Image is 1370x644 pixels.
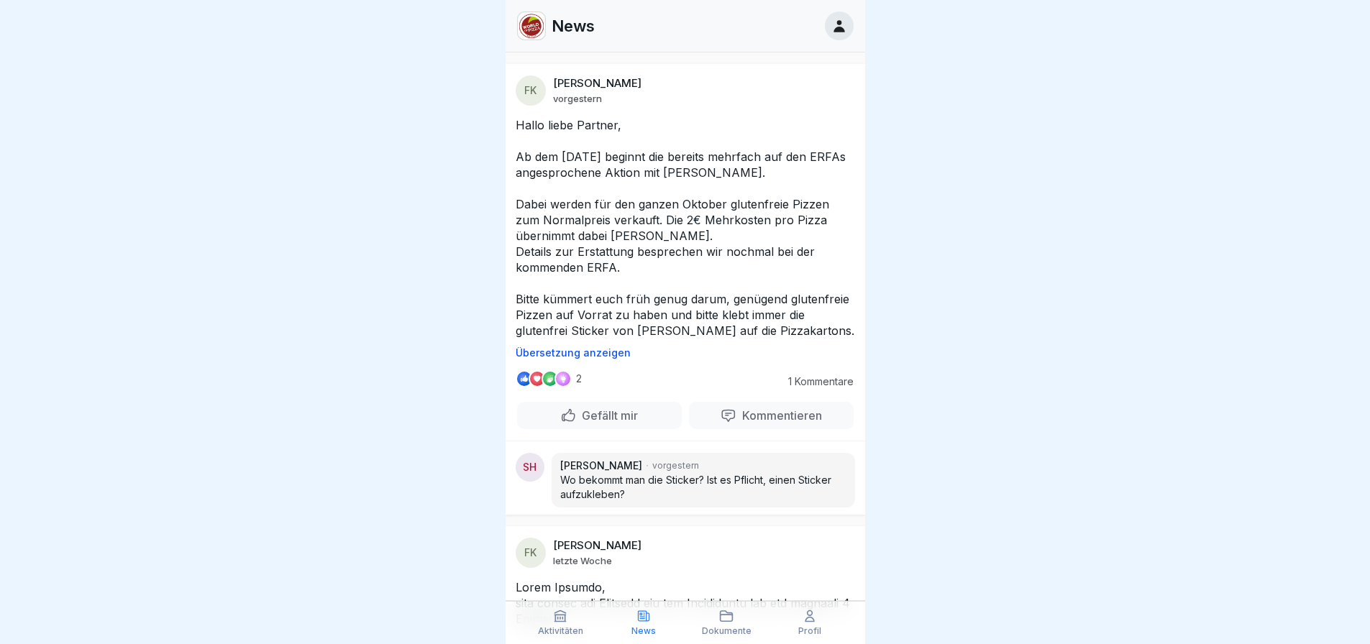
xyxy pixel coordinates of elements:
p: [PERSON_NAME] [560,459,642,473]
p: News [631,626,656,636]
p: Gefällt mir [576,408,638,423]
p: Dokumente [702,626,752,636]
div: FK [516,538,546,568]
div: FK [516,75,546,106]
p: Profil [798,626,821,636]
p: [PERSON_NAME] [553,539,641,552]
p: [PERSON_NAME] [553,77,641,90]
div: SH [516,453,544,482]
p: vorgestern [553,93,602,104]
p: 2 [576,373,582,385]
p: Übersetzung anzeigen [516,347,855,359]
p: News [552,17,595,35]
p: Kommentieren [736,408,822,423]
img: wpjn4gtn6o310phqx1r289if.png [518,12,545,40]
p: letzte Woche [553,555,612,566]
p: Hallo liebe Partner, Ab dem [DATE] beginnt die bereits mehrfach auf den ERFAs angesprochene Aktio... [516,117,855,339]
p: 1 Kommentare [775,376,854,387]
p: vorgestern [652,459,699,472]
p: Aktivitäten [538,626,583,636]
p: Wo bekommt man die Sticker? Ist es Pflicht, einen Sticker aufzukleben? [560,473,846,502]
